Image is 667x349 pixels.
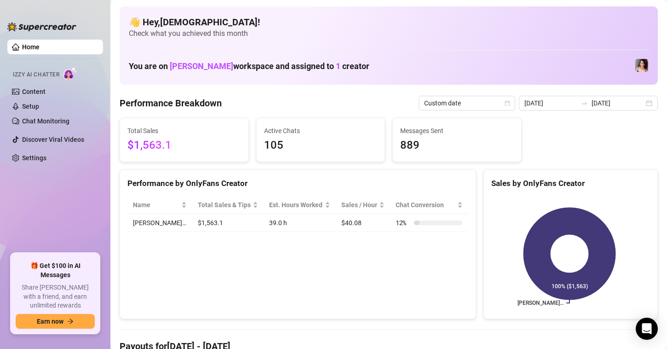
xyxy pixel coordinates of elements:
div: Est. Hours Worked [269,200,323,210]
span: $1,563.1 [127,137,241,154]
a: Home [22,43,40,51]
img: AI Chatter [63,67,77,80]
h4: Performance Breakdown [120,97,222,110]
span: Izzy AI Chatter [13,70,59,79]
span: Check what you achieved this month [129,29,649,39]
span: to [581,99,588,107]
img: logo-BBDzfeDw.svg [7,22,76,31]
a: Discover Viral Videos [22,136,84,143]
td: $1,563.1 [192,214,264,232]
span: 105 [264,137,378,154]
span: Earn now [37,318,63,325]
td: 39.0 h [264,214,336,232]
th: Total Sales & Tips [192,196,264,214]
span: swap-right [581,99,588,107]
span: Messages Sent [400,126,514,136]
a: Chat Monitoring [22,117,69,125]
span: Active Chats [264,126,378,136]
a: Setup [22,103,39,110]
div: Open Intercom Messenger [636,318,658,340]
th: Chat Conversion [390,196,468,214]
span: Share [PERSON_NAME] with a friend, and earn unlimited rewards [16,283,95,310]
span: 12 % [396,218,410,228]
h4: 👋 Hey, [DEMOGRAPHIC_DATA] ! [129,16,649,29]
td: [PERSON_NAME]… [127,214,192,232]
a: Settings [22,154,46,162]
span: Chat Conversion [396,200,455,210]
button: Earn nowarrow-right [16,314,95,329]
span: Custom date [424,96,510,110]
th: Name [127,196,192,214]
text: [PERSON_NAME]… [517,300,563,306]
input: End date [592,98,644,108]
span: Total Sales & Tips [198,200,251,210]
span: calendar [505,100,510,106]
div: Performance by OnlyFans Creator [127,177,468,190]
span: 889 [400,137,514,154]
span: Sales / Hour [341,200,377,210]
span: 🎁 Get $100 in AI Messages [16,262,95,279]
span: Name [133,200,179,210]
img: Lauren [635,59,648,72]
th: Sales / Hour [336,196,390,214]
input: Start date [524,98,577,108]
span: [PERSON_NAME] [170,61,233,71]
span: arrow-right [67,318,74,325]
h1: You are on workspace and assigned to creator [129,61,369,71]
td: $40.08 [336,214,390,232]
span: Total Sales [127,126,241,136]
a: Content [22,88,46,95]
span: 1 [336,61,340,71]
div: Sales by OnlyFans Creator [491,177,650,190]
